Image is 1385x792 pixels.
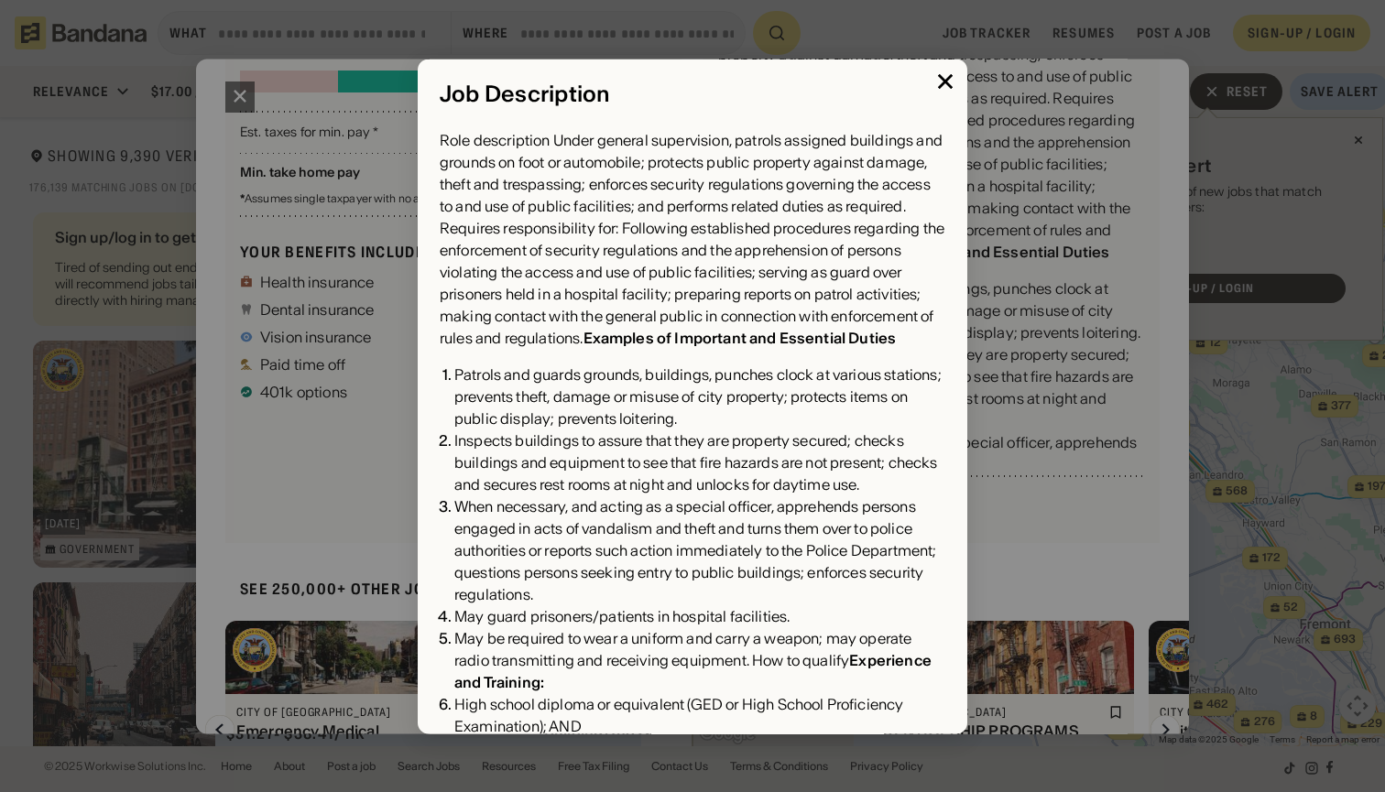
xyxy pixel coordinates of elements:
[454,693,945,737] div: High school diploma or equivalent (GED or High School Proficiency Examination); AND
[454,605,945,627] div: May guard prisoners/patients in hospital facilities.
[454,651,932,691] div: Experience and Training:
[454,495,945,605] div: When necessary, and acting as a special officer, apprehends persons engaged in acts of vandalism ...
[440,129,945,349] div: Role description Under general supervision, patrols assigned buildings and grounds on foot or aut...
[454,363,945,429] div: Patrols and guards grounds, buildings, punches clock at various stations; prevents theft, damage ...
[454,429,945,495] div: Inspects buildings to assure that they are property secured; checks buildings and equipment to se...
[440,81,945,107] div: Job Description
[583,329,897,347] div: Examples of Important and Essential Duties
[454,627,945,693] div: May be required to wear a uniform and carry a weapon; may operate radio transmitting and receivin...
